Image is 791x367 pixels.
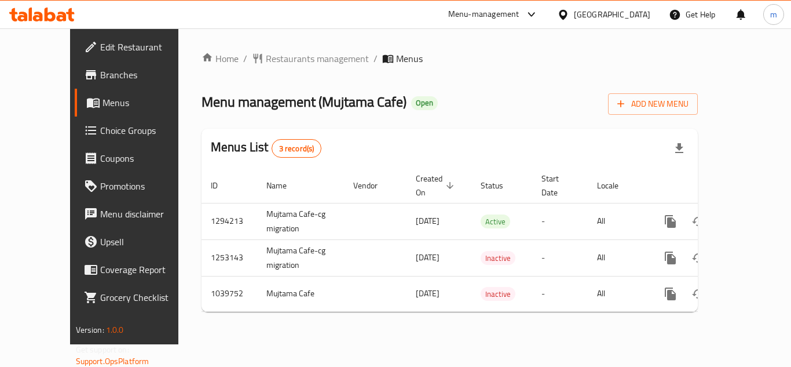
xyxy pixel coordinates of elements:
[75,61,202,89] a: Branches
[102,96,193,110] span: Menus
[202,276,257,311] td: 1039752
[202,52,239,66] a: Home
[684,280,712,308] button: Change Status
[481,179,518,192] span: Status
[75,172,202,200] a: Promotions
[448,8,519,21] div: Menu-management
[100,123,193,137] span: Choice Groups
[532,203,588,239] td: -
[100,179,193,193] span: Promotions
[202,52,698,66] nav: breadcrumb
[266,179,302,192] span: Name
[416,286,440,301] span: [DATE]
[202,203,257,239] td: 1294213
[100,207,193,221] span: Menu disclaimer
[272,143,321,154] span: 3 record(s)
[100,68,193,82] span: Branches
[76,322,104,337] span: Version:
[657,208,684,235] button: more
[76,342,129,357] span: Get support on:
[416,172,457,199] span: Created On
[75,256,202,284] a: Coverage Report
[647,168,777,204] th: Actions
[770,8,777,21] span: m
[257,239,344,276] td: Mujtama Cafe-cg migration
[75,117,202,144] a: Choice Groups
[75,228,202,256] a: Upsell
[588,203,647,239] td: All
[100,151,193,165] span: Coupons
[272,139,322,158] div: Total records count
[75,200,202,228] a: Menu disclaimer
[588,239,647,276] td: All
[481,252,515,265] span: Inactive
[202,89,407,115] span: Menu management ( Mujtama Cafe )
[684,244,712,272] button: Change Status
[532,276,588,311] td: -
[252,52,369,66] a: Restaurants management
[588,276,647,311] td: All
[481,288,515,301] span: Inactive
[100,235,193,249] span: Upsell
[373,52,378,66] li: /
[211,179,233,192] span: ID
[266,52,369,66] span: Restaurants management
[481,215,510,228] div: Active
[202,168,777,312] table: enhanced table
[75,33,202,61] a: Edit Restaurant
[617,97,689,111] span: Add New Menu
[665,135,693,162] div: Export file
[257,203,344,239] td: Mujtama Cafe-cg migration
[202,239,257,276] td: 1253143
[100,263,193,277] span: Coverage Report
[684,208,712,235] button: Change Status
[532,239,588,276] td: -
[211,139,321,158] h2: Menus List
[396,52,423,66] span: Menus
[597,179,633,192] span: Locale
[657,280,684,308] button: more
[100,290,193,304] span: Grocery Checklist
[243,52,247,66] li: /
[75,89,202,117] a: Menus
[481,215,510,228] span: Active
[416,213,440,228] span: [DATE]
[411,96,438,110] div: Open
[100,40,193,54] span: Edit Restaurant
[574,8,650,21] div: [GEOGRAPHIC_DATA]
[608,93,698,115] button: Add New Menu
[416,250,440,265] span: [DATE]
[75,284,202,311] a: Grocery Checklist
[257,276,344,311] td: Mujtama Cafe
[106,322,124,337] span: 1.0.0
[353,179,393,192] span: Vendor
[75,144,202,172] a: Coupons
[541,172,574,199] span: Start Date
[411,98,438,108] span: Open
[657,244,684,272] button: more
